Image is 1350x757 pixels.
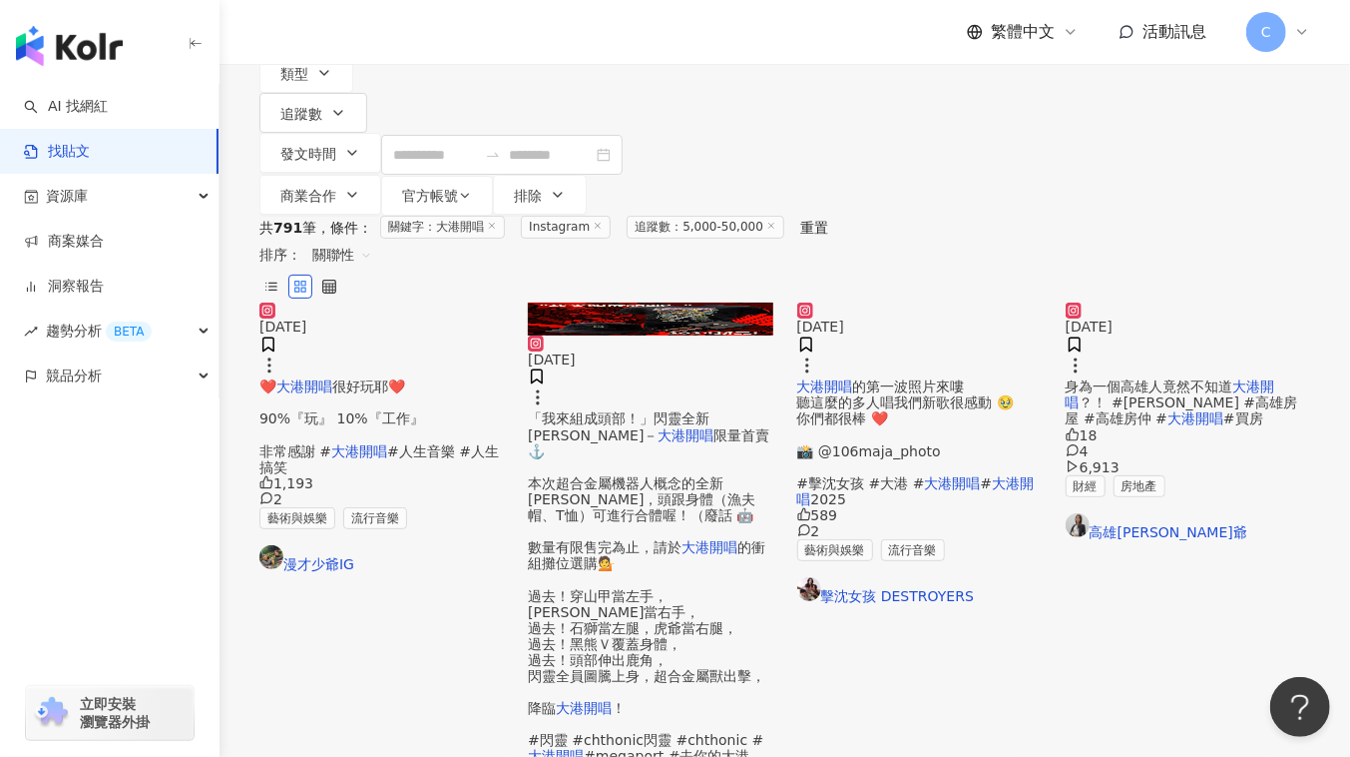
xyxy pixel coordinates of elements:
[493,175,587,215] button: 排除
[881,539,945,561] span: 流行音樂
[1114,475,1165,497] span: 房地產
[681,539,737,555] mark: 大港開唱
[485,147,501,163] span: to
[316,220,372,236] span: 條件 ：
[381,176,493,216] button: 官方帳號
[259,378,276,394] span: ❤️
[280,66,308,82] span: 類型
[797,577,1042,604] a: KOL Avatar擊沈女孩 DESTROYERS
[627,216,784,239] span: 追蹤數：5,000-50,000
[24,277,104,297] a: 洞察報告
[1270,677,1330,737] iframe: Help Scout Beacon - Open
[259,319,504,335] div: [DATE]
[528,539,765,716] span: 的衝組攤位選購💁‍ 過去！穿山甲當左手，[PERSON_NAME]當右手， 過去！石獅當左腿，虎爺當右腿， 過去！黑熊Ｖ覆蓋身體， 過去！頭部伸出鹿角， 閃靈全員圖騰上身，超合金屬獸出擊， 降臨
[1066,443,1310,459] div: 4
[811,491,847,507] span: 2025
[556,700,612,716] mark: 大港開唱
[521,216,611,239] span: Instagram
[797,523,1042,539] div: 2
[797,319,1042,335] div: [DATE]
[1066,513,1090,537] img: KOL Avatar
[1066,427,1310,443] div: 18
[528,303,772,335] div: post-image商業合作
[259,378,424,458] span: 很好玩耶❤️ 90%『玩』 10%『工作』 非常感謝 #
[259,220,316,236] div: 共 筆
[26,686,194,740] a: chrome extension立即安裝 瀏覽器外掛
[797,539,873,561] span: 藝術與娛樂
[1167,410,1223,426] mark: 大港開唱
[331,443,387,459] mark: 大港開唱
[24,325,38,339] span: rise
[273,220,302,236] span: 791
[24,97,108,117] a: searchAI 找網紅
[259,475,504,491] div: 1,193
[380,216,505,239] span: 關鍵字：大港開唱
[1261,21,1271,43] span: C
[514,188,542,204] span: 排除
[259,53,353,93] button: 類型
[24,232,104,252] a: 商案媒合
[981,475,993,491] span: #
[106,322,152,342] div: BETA
[925,475,981,491] mark: 大港開唱
[280,188,336,204] span: 商業合作
[659,427,714,443] mark: 大港開唱
[24,142,90,162] a: 找貼文
[1066,394,1298,426] span: ？！ #[PERSON_NAME] #高雄房屋 #高雄房仲 #
[528,303,772,335] img: post-image
[259,239,1310,271] div: 排序：
[16,26,123,66] img: logo
[276,378,332,394] mark: 大港開唱
[991,21,1055,43] span: 繁體中文
[259,443,499,475] span: #人生音樂 #人生搞笑
[528,352,772,368] div: [DATE]
[259,175,381,215] button: 商業合作
[1066,475,1106,497] span: 財經
[797,507,1042,523] div: 589
[259,93,367,133] button: 追蹤數
[80,695,150,731] span: 立即安裝 瀏覽器外掛
[280,106,322,122] span: 追蹤數
[1142,22,1206,41] span: 活動訊息
[46,354,102,398] span: 競品分析
[1066,459,1310,475] div: 6,913
[312,239,372,271] span: 關聯性
[797,378,853,394] mark: 大港開唱
[797,378,1014,491] span: 的第一波照片來嘍 聽這麼的多人唱我們新歌很感動 🥹 你們都很棒 ❤️ 📸 @106maja_photo #擊沈女孩 #大港 #
[259,507,335,529] span: 藝術與娛樂
[797,577,821,601] img: KOL Avatar
[46,174,88,219] span: 資源庫
[528,410,709,442] span: 「我來組成頭部！」閃靈全新[PERSON_NAME]－
[528,427,769,556] span: 限量首賣⚓️ 本次超合金屬機器人概念的全新[PERSON_NAME]，頭跟身體（漁夫帽、T恤）可進行合體喔！（廢話 🤖 數量有限售完為止，請於
[46,309,152,354] span: 趨勢分析
[259,545,283,569] img: KOL Avatar
[343,507,407,529] span: 流行音樂
[32,697,71,729] img: chrome extension
[1223,410,1263,426] span: #買房
[1066,319,1310,335] div: [DATE]
[800,220,828,236] div: 重置
[259,545,504,572] a: KOL Avatar漫才少爺IG
[797,475,1035,507] mark: 大港開唱
[485,147,501,163] span: swap-right
[1066,378,1233,394] span: 身為一個高雄人竟然不知道
[280,146,336,162] span: 發文時間
[259,133,381,173] button: 發文時間
[259,491,504,507] div: 2
[1066,378,1275,410] mark: 大港開唱
[1066,513,1310,540] a: KOL Avatar高雄[PERSON_NAME]爺
[402,188,458,204] span: 官方帳號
